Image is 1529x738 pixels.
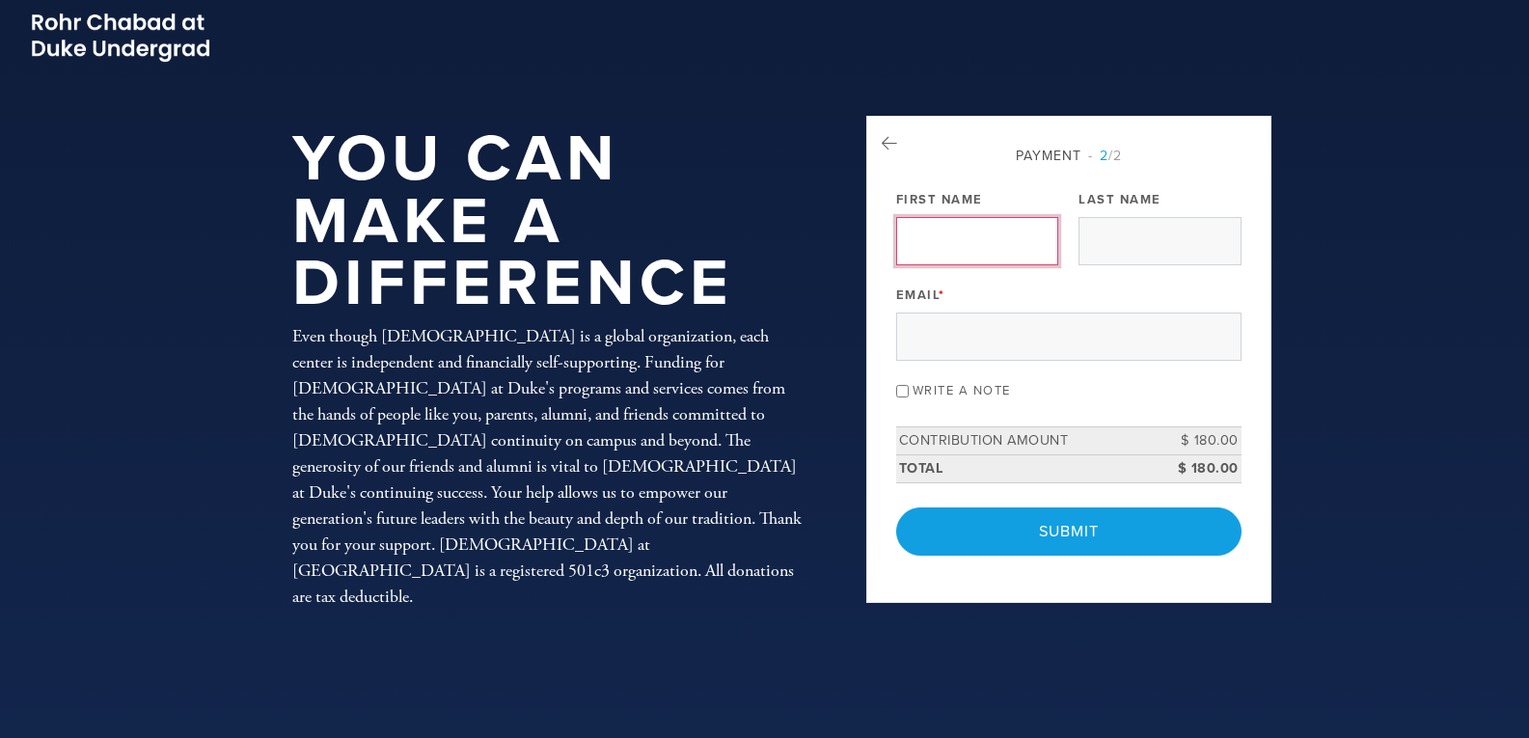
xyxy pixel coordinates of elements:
input: Submit [896,507,1242,556]
label: Email [896,287,945,304]
img: Picture2_0.png [29,10,212,65]
label: Last Name [1078,191,1161,208]
td: $ 180.00 [1155,427,1242,455]
h1: You Can Make a Difference [292,128,804,315]
div: Even though [DEMOGRAPHIC_DATA] is a global organization, each center is independent and financial... [292,323,804,610]
span: This field is required. [939,287,945,303]
label: First Name [896,191,983,208]
span: /2 [1088,148,1122,164]
label: Write a note [913,383,1011,398]
span: 2 [1100,148,1108,164]
td: Total [896,454,1155,482]
td: Contribution Amount [896,427,1155,455]
td: $ 180.00 [1155,454,1242,482]
div: Payment [896,146,1242,166]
